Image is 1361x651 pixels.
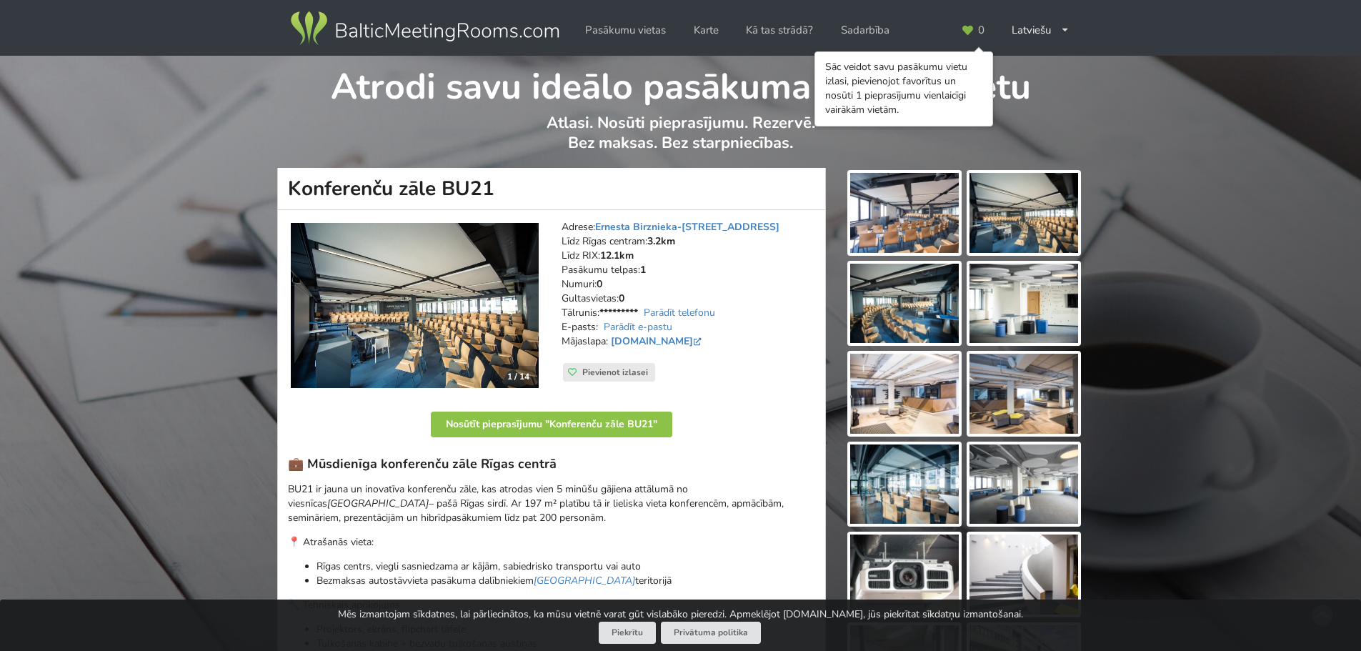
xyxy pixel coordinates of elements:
[604,320,672,334] a: Parādīt e-pastu
[969,354,1078,434] img: Konferenču zāle BU21 | Rīga | Pasākumu vieta - galerijas bilde
[278,56,1083,110] h1: Atrodi savu ideālo pasākuma norises vietu
[288,456,815,472] h3: 💼 Mūsdienīga konferenču zāle Rīgas centrā
[661,622,761,644] a: Privātuma politika
[499,366,538,387] div: 1 / 14
[640,263,646,277] strong: 1
[850,444,959,525] img: Konferenču zāle BU21 | Rīga | Pasākumu vieta - galerijas bilde
[291,223,539,389] a: Konferenču centrs | Rīga | Konferenču zāle BU21 1 / 14
[647,234,675,248] strong: 3.2km
[850,354,959,434] img: Konferenču zāle BU21 | Rīga | Pasākumu vieta - galerijas bilde
[534,574,635,587] a: [GEOGRAPHIC_DATA]
[619,292,624,305] strong: 0
[850,535,959,615] img: Konferenču zāle BU21 | Rīga | Pasākumu vieta - galerijas bilde
[831,16,899,44] a: Sadarbība
[850,264,959,344] img: Konferenču zāle BU21 | Rīga | Pasākumu vieta - galerijas bilde
[288,9,562,49] img: Baltic Meeting Rooms
[684,16,729,44] a: Karte
[316,560,815,574] p: Rīgas centrs, viegli sasniedzama ar kājām, sabiedrisko transportu vai auto
[599,622,656,644] button: Piekrītu
[316,574,815,588] p: Bezmaksas autostāvvieta pasākuma dalībniekiem teritorijā
[825,60,982,117] div: Sāc veidot savu pasākumu vietu izlasi, pievienojot favorītus un nosūti 1 pieprasījumu vienlaicīgi...
[291,223,539,389] img: Konferenču centrs | Rīga | Konferenču zāle BU21
[595,220,779,234] a: Ernesta Birznieka-[STREET_ADDRESS]
[611,334,704,348] a: [DOMAIN_NAME]
[288,482,815,525] p: BU21 ir jauna un inovatīva konferenču zāle, kas atrodas vien 5 minūšu gājiena attālumā no viesnīc...
[969,535,1078,615] img: Konferenču zāle BU21 | Rīga | Pasākumu vieta - galerijas bilde
[575,16,676,44] a: Pasākumu vietas
[969,173,1078,253] img: Konferenču zāle BU21 | Rīga | Pasākumu vieta - galerijas bilde
[736,16,823,44] a: Kā tas strādā?
[288,598,815,612] p: 🔧 Tehniskais aprīkojums:
[277,168,826,210] h1: Konferenču zāle BU21
[969,264,1078,344] img: Konferenču zāle BU21 | Rīga | Pasākumu vieta - galerijas bilde
[582,367,648,378] span: Pievienot izlasei
[562,220,815,363] address: Adrese: Līdz Rīgas centram: Līdz RIX: Pasākumu telpas: Numuri: Gultasvietas: Tālrunis: E-pasts: M...
[978,25,984,36] span: 0
[278,113,1083,168] p: Atlasi. Nosūti pieprasījumu. Rezervē. Bez maksas. Bez starpniecības.
[597,277,602,291] strong: 0
[969,444,1078,525] img: Konferenču zāle BU21 | Rīga | Pasākumu vieta - galerijas bilde
[431,412,672,437] button: Nosūtīt pieprasījumu "Konferenču zāle BU21"
[850,173,959,253] img: Konferenču zāle BU21 | Rīga | Pasākumu vieta - galerijas bilde
[327,497,429,510] em: [GEOGRAPHIC_DATA]
[600,249,634,262] strong: 12.1km
[1002,16,1080,44] div: Latviešu
[288,535,815,550] p: 📍 Atrašanās vieta:
[644,306,715,319] a: Parādīt telefonu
